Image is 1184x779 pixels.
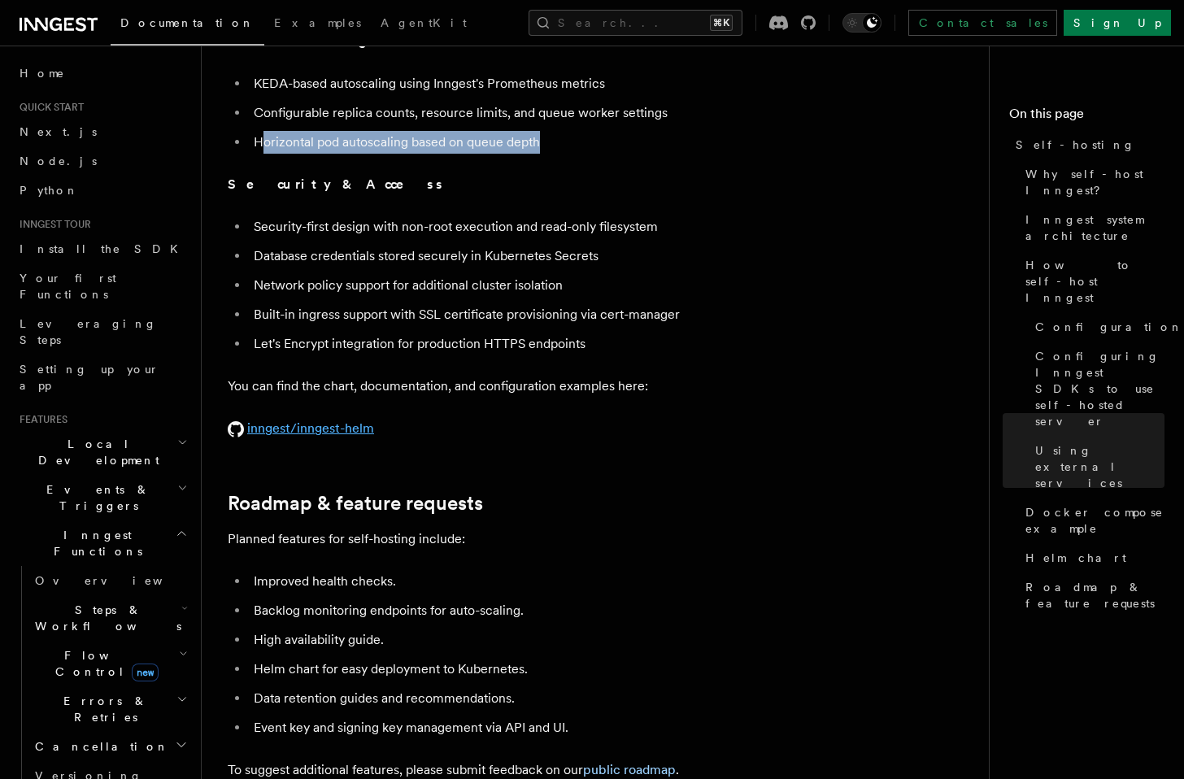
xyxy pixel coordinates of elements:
button: Cancellation [28,732,191,761]
li: Network policy support for additional cluster isolation [249,274,878,297]
a: Examples [264,5,371,44]
span: Next.js [20,125,97,138]
li: KEDA-based autoscaling using Inngest's Prometheus metrics [249,72,878,95]
strong: Security & Access [228,176,445,192]
a: public roadmap [583,762,676,777]
a: Roadmap & feature requests [228,492,483,515]
a: inngest/inngest-helm [228,420,374,436]
a: Your first Functions [13,263,191,309]
a: Why self-host Inngest? [1019,159,1164,205]
li: Helm chart for easy deployment to Kubernetes. [249,658,878,681]
span: Errors & Retries [28,693,176,725]
a: Contact sales [908,10,1057,36]
li: Let's Encrypt integration for production HTTPS endpoints [249,333,878,355]
a: Configuring Inngest SDKs to use self-hosted server [1029,342,1164,436]
span: Install the SDK [20,242,188,255]
span: Inngest tour [13,218,91,231]
span: Leveraging Steps [20,317,157,346]
button: Steps & Workflows [28,595,191,641]
li: Data retention guides and recommendations. [249,687,878,710]
span: Node.js [20,154,97,168]
a: Node.js [13,146,191,176]
li: Built-in ingress support with SSL certificate provisioning via cert-manager [249,303,878,326]
button: Inngest Functions [13,520,191,566]
span: Cancellation [28,738,169,755]
li: Improved health checks. [249,570,878,593]
span: Docker compose example [1025,504,1164,537]
span: Features [13,413,67,426]
span: Setting up your app [20,363,159,392]
span: Your first Functions [20,272,116,301]
span: Helm chart [1025,550,1126,566]
span: Roadmap & feature requests [1025,579,1164,611]
button: Toggle dark mode [842,13,881,33]
a: Next.js [13,117,191,146]
a: Overview [28,566,191,595]
span: Using external services [1035,442,1164,491]
li: Configurable replica counts, resource limits, and queue worker settings [249,102,878,124]
li: Database credentials stored securely in Kubernetes Secrets [249,245,878,268]
a: Using external services [1029,436,1164,498]
span: AgentKit [381,16,467,29]
span: new [132,664,159,681]
span: Local Development [13,436,177,468]
button: Search...⌘K [529,10,742,36]
a: Documentation [111,5,264,46]
kbd: ⌘K [710,15,733,31]
a: Home [13,59,191,88]
span: Inngest system architecture [1025,211,1164,244]
a: Inngest system architecture [1019,205,1164,250]
a: Setting up your app [13,355,191,400]
p: You can find the chart, documentation, and configuration examples here: [228,375,878,398]
button: Local Development [13,429,191,475]
span: Python [20,184,79,197]
li: High availability guide. [249,629,878,651]
a: Helm chart [1019,543,1164,572]
span: Why self-host Inngest? [1025,166,1164,198]
button: Flow Controlnew [28,641,191,686]
li: Horizontal pod autoscaling based on queue depth [249,131,878,154]
button: Errors & Retries [28,686,191,732]
a: Docker compose example [1019,498,1164,543]
li: Event key and signing key management via API and UI. [249,716,878,739]
a: Python [13,176,191,205]
span: Flow Control [28,647,179,680]
span: Examples [274,16,361,29]
span: Events & Triggers [13,481,177,514]
a: How to self-host Inngest [1019,250,1164,312]
span: Home [20,65,65,81]
span: Quick start [13,101,84,114]
p: Planned features for self-hosting include: [228,528,878,551]
span: Configuration [1035,319,1183,335]
h4: On this page [1009,104,1164,130]
a: Leveraging Steps [13,309,191,355]
a: Self-hosting [1009,130,1164,159]
a: AgentKit [371,5,477,44]
span: Configuring Inngest SDKs to use self-hosted server [1035,348,1164,429]
span: Overview [35,574,202,587]
span: Inngest Functions [13,527,176,559]
li: Backlog monitoring endpoints for auto-scaling. [249,599,878,622]
span: Steps & Workflows [28,602,181,634]
button: Events & Triggers [13,475,191,520]
a: Install the SDK [13,234,191,263]
span: Documentation [120,16,255,29]
a: Configuration [1029,312,1164,342]
a: Sign Up [1064,10,1171,36]
span: How to self-host Inngest [1025,257,1164,306]
span: Self-hosting [1016,137,1135,153]
a: Roadmap & feature requests [1019,572,1164,618]
li: Security-first design with non-root execution and read-only filesystem [249,215,878,238]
